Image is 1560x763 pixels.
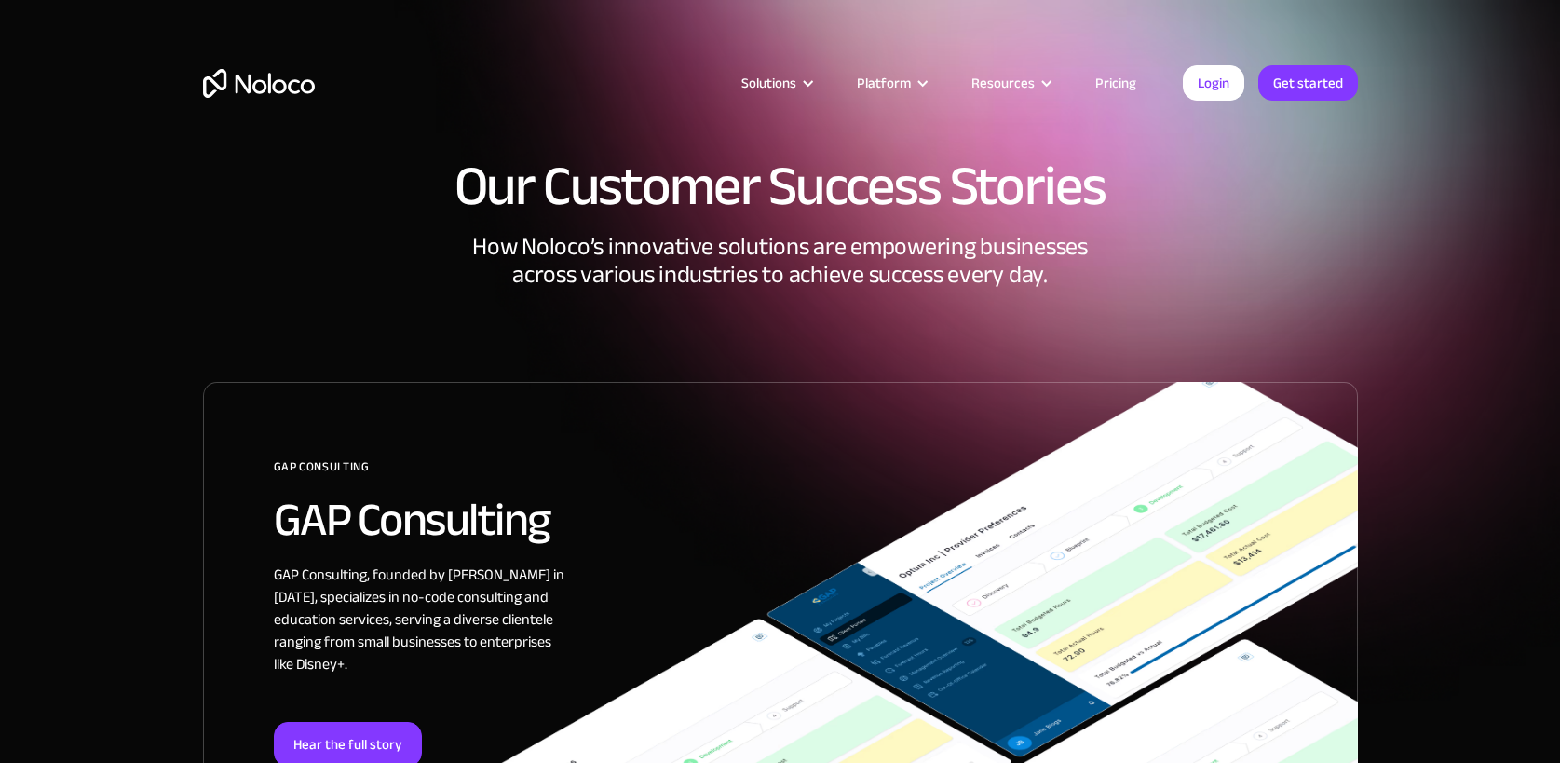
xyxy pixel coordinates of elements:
[1258,65,1358,101] a: Get started
[948,71,1072,95] div: Resources
[718,71,834,95] div: Solutions
[274,453,1357,495] div: GAP Consulting
[274,495,1357,545] h2: GAP Consulting
[203,69,315,98] a: home
[741,71,796,95] div: Solutions
[857,71,911,95] div: Platform
[1183,65,1244,101] a: Login
[203,158,1358,214] h1: Our Customer Success Stories
[834,71,948,95] div: Platform
[203,233,1358,382] div: How Noloco’s innovative solutions are empowering businesses across various industries to achieve ...
[274,564,572,722] div: GAP Consulting, founded by [PERSON_NAME] in [DATE], specializes in no-code consulting and educati...
[1072,71,1160,95] a: Pricing
[971,71,1035,95] div: Resources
